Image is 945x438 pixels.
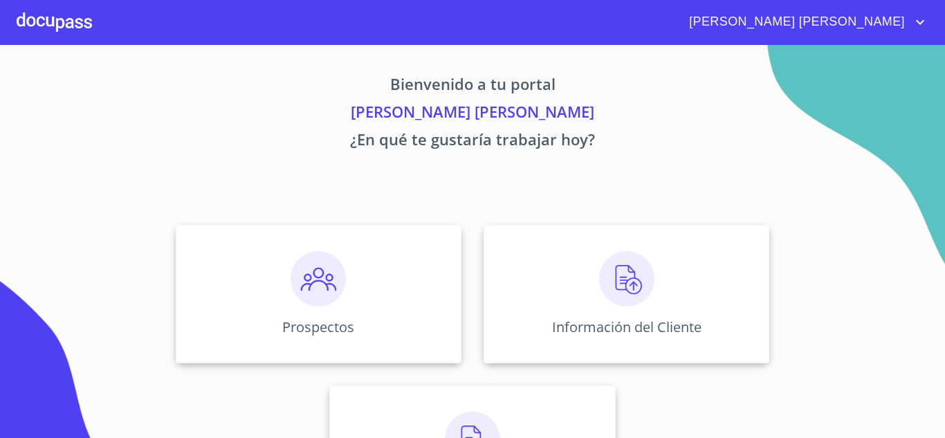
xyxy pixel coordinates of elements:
p: [PERSON_NAME] [PERSON_NAME] [46,100,899,128]
button: account of current user [679,11,928,33]
p: Información del Cliente [552,318,701,336]
img: prospectos.png [291,251,346,307]
img: carga.png [599,251,654,307]
p: Bienvenido a tu portal [46,73,899,100]
p: Prospectos [282,318,354,336]
p: ¿En qué te gustaría trabajar hoy? [46,128,899,156]
span: [PERSON_NAME] [PERSON_NAME] [679,11,912,33]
